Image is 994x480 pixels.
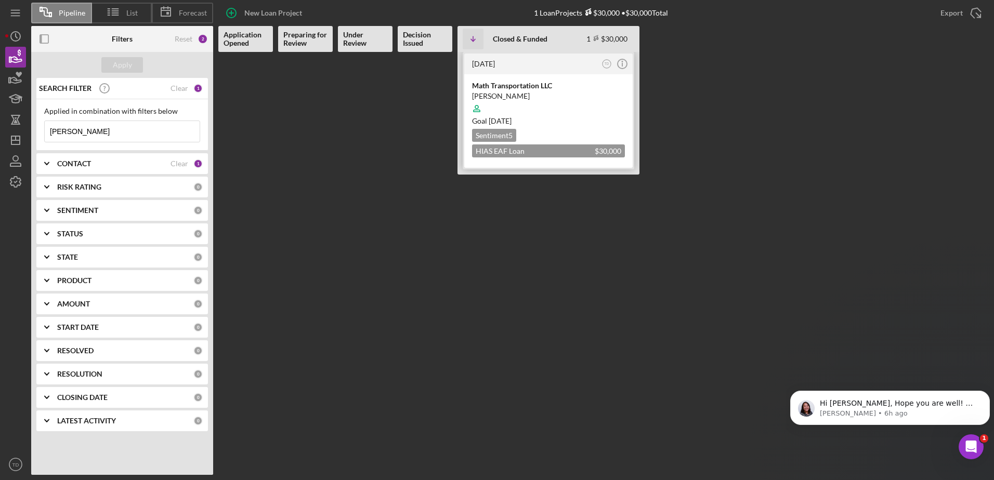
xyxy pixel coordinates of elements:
[179,9,207,17] span: Forecast
[57,159,91,168] b: CONTACT
[343,31,387,47] b: Under Review
[472,129,516,142] div: Sentiment 5
[600,57,614,71] button: TD
[57,300,90,308] b: AMOUNT
[5,454,26,475] button: TD
[57,183,101,191] b: RISK RATING
[534,8,668,17] div: 1 Loan Projects • $30,000 Total
[198,34,208,44] div: 2
[175,35,192,43] div: Reset
[472,91,625,101] div: [PERSON_NAME]
[489,116,512,125] time: 10/19/2025
[126,9,138,17] span: List
[59,9,85,17] span: Pipeline
[57,276,91,285] b: PRODUCT
[193,323,203,332] div: 0
[244,3,302,23] div: New Loan Project
[586,34,627,43] div: 1 $30,000
[403,31,447,47] b: Decision Issued
[193,276,203,285] div: 0
[113,57,132,73] div: Apply
[44,107,200,115] div: Applied in combination with filters below
[112,35,133,43] b: Filters
[57,346,94,355] b: RESOLVED
[193,84,203,93] div: 1
[472,144,625,157] div: HIAS EAF Loan Application_[US_STATE]
[57,206,98,215] b: SENTIMENT
[12,462,19,468] text: TD
[595,146,621,155] span: $30,000
[283,31,328,47] b: Preparing for Review
[218,3,312,23] button: New Loan Project
[940,3,963,23] div: Export
[959,434,984,459] iframe: Intercom live chat
[34,40,191,49] p: Message from Christina, sent 6h ago
[193,159,203,168] div: 1
[193,416,203,425] div: 0
[101,57,143,73] button: Apply
[224,31,268,47] b: Application Opened
[57,393,108,402] b: CLOSING DATE
[472,59,495,68] time: 2025-07-30 20:11
[193,206,203,215] div: 0
[463,52,634,169] a: [DATE]TDMath Transportation LLC[PERSON_NAME]Goal [DATE]Sentiment5HIAS EAF Loan Application_[US_ST...
[57,323,99,331] b: START DATE
[193,346,203,355] div: 0
[472,116,512,125] span: Goal
[193,182,203,192] div: 0
[39,84,91,92] b: SEARCH FILTER
[193,299,203,309] div: 0
[57,417,116,425] b: LATEST ACTIVITY
[171,84,188,92] div: Clear
[171,159,188,168] div: Clear
[193,229,203,238] div: 0
[193,369,203,379] div: 0
[57,370,102,378] b: RESOLUTION
[493,35,547,43] b: Closed & Funded
[193,393,203,402] div: 0
[786,369,994,452] iframe: Intercom notifications message
[582,8,620,17] div: $30,000
[57,230,83,238] b: STATUS
[193,252,203,262] div: 0
[472,81,625,91] div: Math Transportation LLC
[57,253,78,261] b: STATE
[34,30,191,121] span: Hi [PERSON_NAME], Hope you are well! We received an error notification that you tried to invite a...
[930,3,989,23] button: Export
[980,434,988,443] span: 1
[605,62,609,65] text: TD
